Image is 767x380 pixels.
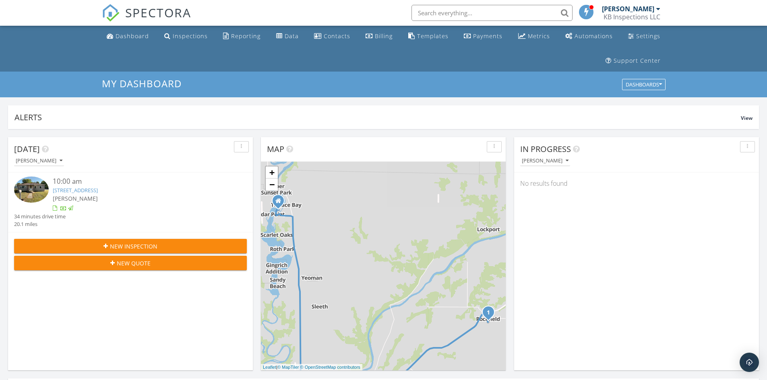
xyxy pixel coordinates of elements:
div: Dashboard [116,32,149,40]
div: KB Inspections LLC [604,13,660,21]
a: Leaflet [263,365,276,370]
button: New Quote [14,256,247,270]
span: My Dashboard [102,77,182,90]
a: [STREET_ADDRESS] [53,187,98,194]
div: 2563 W 635 N, Rockfield, IN 46977 [488,312,493,317]
div: No results found [514,173,759,194]
a: Dashboard [103,29,152,44]
a: © OpenStreetMap contributors [300,365,360,370]
div: Contacts [324,32,350,40]
a: Zoom in [266,166,278,179]
a: Payments [461,29,506,44]
span: SPECTORA [125,4,191,21]
a: Billing [362,29,396,44]
div: Open Intercom Messenger [740,353,759,372]
div: Reporting [231,32,260,40]
div: 34 minutes drive time [14,213,66,220]
div: Inspections [173,32,208,40]
a: Support Center [602,53,664,68]
button: Dashboards [622,79,666,90]
span: In Progress [520,144,571,154]
div: Automations [575,32,613,40]
a: Zoom out [266,179,278,191]
a: Data [273,29,302,44]
span: New Inspection [110,242,157,251]
span: View [741,115,753,121]
a: Contacts [311,29,354,44]
div: Data [285,32,299,40]
span: New Quote [117,259,151,267]
div: 20.1 miles [14,220,66,228]
div: Alerts [14,112,741,123]
i: 1 [487,310,490,316]
a: Inspections [161,29,211,44]
div: [PERSON_NAME] [522,158,569,164]
div: | [261,364,362,371]
span: [PERSON_NAME] [53,195,98,202]
span: Map [267,144,284,154]
div: Settings [636,32,660,40]
input: Search everything... [411,5,573,21]
div: Billing [375,32,393,40]
div: [PERSON_NAME] [16,158,62,164]
a: 10:00 am [STREET_ADDRESS] [PERSON_NAME] 34 minutes drive time 20.1 miles [14,177,247,228]
button: [PERSON_NAME] [14,156,64,166]
button: New Inspection [14,239,247,253]
div: Templates [417,32,449,40]
a: Templates [405,29,452,44]
img: 9563211%2Freports%2F54a47ce1-e388-4762-8d5c-e0ed173e62bb%2Fcover_photos%2FF4yOFhjZFwXMVhirkqBn%2F... [14,177,49,203]
div: Support Center [614,57,661,64]
a: Metrics [515,29,553,44]
a: Settings [625,29,664,44]
a: © MapTiler [277,365,299,370]
div: 11235 N Lower Lake Shore Drive, Monticello IN 47960 [278,201,283,205]
div: 10:00 am [53,177,227,187]
button: [PERSON_NAME] [520,156,570,166]
a: Automations (Basic) [562,29,616,44]
a: SPECTORA [102,11,191,28]
img: The Best Home Inspection Software - Spectora [102,4,120,22]
a: Reporting [220,29,264,44]
div: Dashboards [626,82,662,88]
span: [DATE] [14,144,40,154]
div: Payments [473,32,502,40]
div: [PERSON_NAME] [602,5,654,13]
div: Metrics [528,32,550,40]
